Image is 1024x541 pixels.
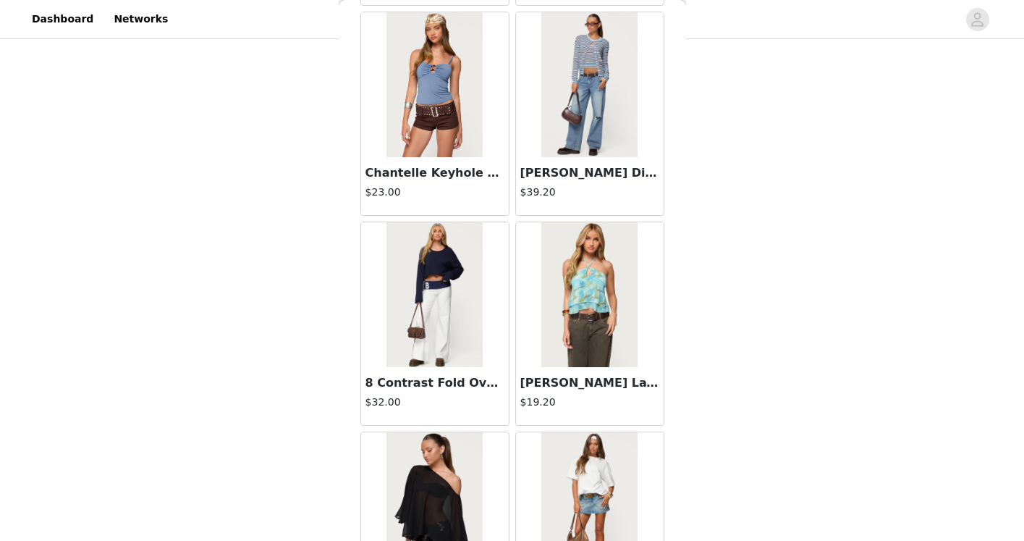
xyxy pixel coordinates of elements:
h4: $19.20 [520,395,659,410]
img: Chantelle Keyhole Tank Top [386,12,483,157]
h4: $39.20 [520,185,659,200]
h3: [PERSON_NAME] Distressed Low Rise Jeans [520,164,659,182]
h4: $32.00 [365,395,504,410]
h3: Chantelle Keyhole Tank Top [365,164,504,182]
img: Dutton Distressed Low Rise Jeans [541,12,638,157]
a: Dashboard [23,3,102,35]
img: Dragon Lily Layered Chiffon Halter Top [541,222,638,367]
h4: $23.00 [365,185,504,200]
a: Networks [105,3,177,35]
h3: [PERSON_NAME] Layered Chiffon Halter Top [520,374,659,392]
h3: 8 Contrast Fold Over Wide Leg Pants [365,374,504,392]
img: 8 Contrast Fold Over Wide Leg Pants [386,222,483,367]
div: avatar [970,8,984,31]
